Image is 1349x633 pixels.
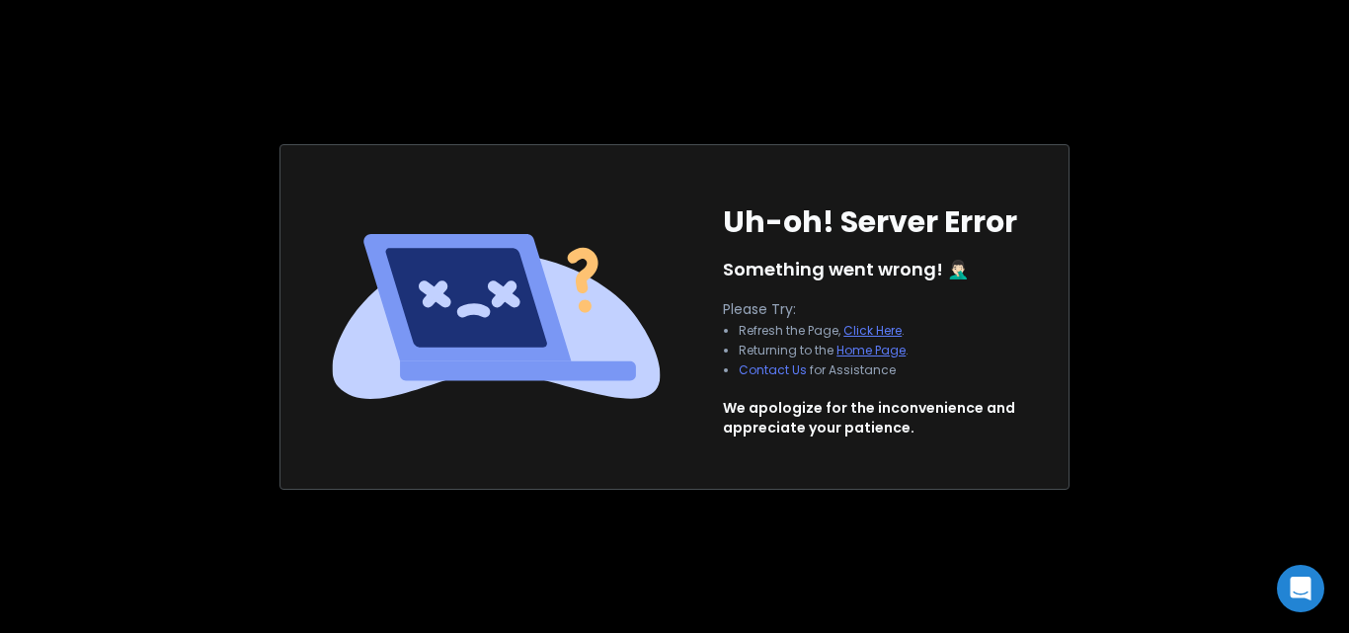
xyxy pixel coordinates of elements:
div: Open Intercom Messenger [1277,565,1324,612]
a: Click Here [843,322,902,339]
li: Refresh the Page, . [739,323,909,339]
li: Returning to the . [739,343,909,358]
p: Please Try: [723,299,924,319]
a: Home Page [836,342,906,358]
h1: Uh-oh! Server Error [723,204,1017,240]
button: Contact Us [739,362,807,378]
p: Something went wrong! 🤦🏻‍♂️ [723,256,969,283]
p: We apologize for the inconvenience and appreciate your patience. [723,398,1015,437]
li: for Assistance [739,362,909,378]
